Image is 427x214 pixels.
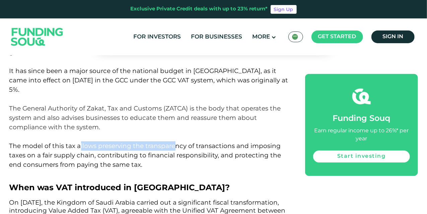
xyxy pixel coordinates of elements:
[9,67,288,93] span: It has since been a major source of the national budget in [GEOGRAPHIC_DATA], as it came into eff...
[313,150,410,162] a: Start investing
[9,183,230,192] span: When was VAT introduced in [GEOGRAPHIC_DATA]?
[132,31,183,43] a: For Investors
[313,127,410,143] div: Earn regular income up to 26%* per year
[9,39,288,168] span: The General Authority of Zakat, Tax and Customs (ZATCA) is the body that operates the system and ...
[4,20,70,54] img: Logo
[131,5,268,13] div: Exclusive Private Credit deals with up to 23% return*
[271,5,297,14] a: Sign Up
[318,34,356,39] span: Get started
[333,115,390,123] span: Funding Souq
[292,34,298,40] img: SA Flag
[190,31,244,43] a: For Businesses
[9,142,281,168] span: The model of this tax allows preserving the transparency of transactions and imposing taxes on a ...
[253,34,270,40] span: More
[371,30,415,43] a: Sign in
[382,34,403,39] span: Sign in
[352,87,371,105] img: fsicon
[9,39,273,56] span: More than 160 nations across the world rely on VAT as credible revenue generator by governments.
